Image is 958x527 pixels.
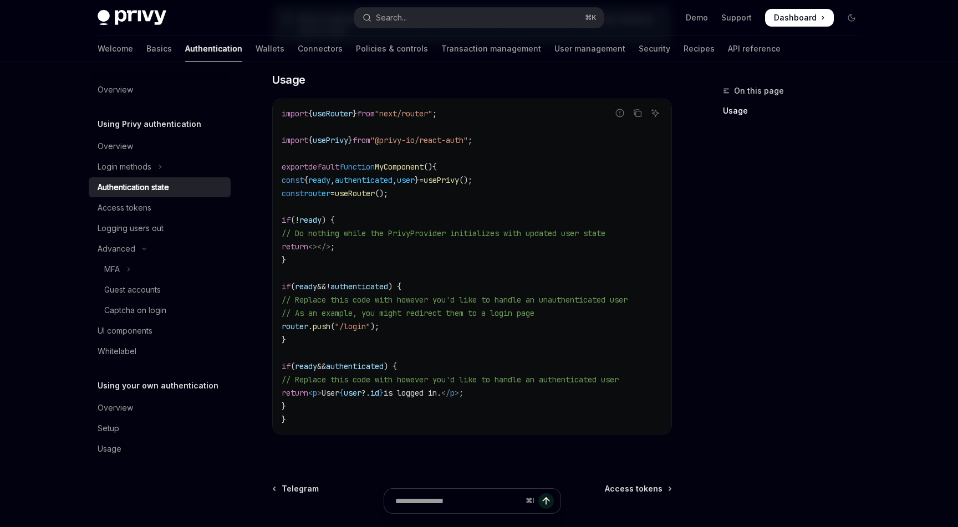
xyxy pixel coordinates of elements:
[256,35,284,62] a: Wallets
[395,489,521,513] input: Ask a question...
[308,242,330,252] span: <></>
[282,188,304,198] span: const
[326,361,384,371] span: authenticated
[554,35,625,62] a: User management
[468,135,472,145] span: ;
[291,215,295,225] span: (
[330,242,335,252] span: ;
[326,282,330,291] span: !
[355,8,603,28] button: Open search
[291,361,295,371] span: (
[282,135,308,145] span: import
[98,442,121,456] div: Usage
[282,215,291,225] span: if
[734,84,784,98] span: On this page
[298,35,343,62] a: Connectors
[630,106,645,120] button: Copy the contents from the code block
[313,388,317,398] span: p
[450,388,455,398] span: p
[330,175,335,185] span: ,
[282,242,308,252] span: return
[89,157,231,177] button: Toggle Login methods section
[89,321,231,341] a: UI components
[98,201,151,214] div: Access tokens
[370,135,468,145] span: "@privy-io/react-auth"
[384,361,397,371] span: ) {
[304,175,308,185] span: {
[282,401,286,411] span: }
[282,388,308,398] span: return
[335,321,370,331] span: "/login"
[291,282,295,291] span: (
[104,304,166,317] div: Captcha on login
[686,12,708,23] a: Demo
[424,162,432,172] span: ()
[89,341,231,361] a: Whitelabel
[89,198,231,218] a: Access tokens
[282,162,308,172] span: export
[339,388,344,398] span: {
[98,222,164,235] div: Logging users out
[353,109,357,119] span: }
[304,188,330,198] span: router
[353,135,370,145] span: from
[459,388,463,398] span: ;
[282,375,619,385] span: // Replace this code with however you'd like to handle an authenticated user
[98,83,133,96] div: Overview
[282,255,286,265] span: }
[322,388,339,398] span: User
[104,283,161,296] div: Guest accounts
[89,300,231,320] a: Captcha on login
[432,109,437,119] span: ;
[89,259,231,279] button: Toggle MFA section
[282,295,628,305] span: // Replace this code with however you'd like to handle an unauthenticated user
[308,388,313,398] span: <
[317,282,326,291] span: &&
[308,109,313,119] span: {
[370,321,379,331] span: );
[393,175,397,185] span: ,
[98,422,119,435] div: Setup
[295,215,299,225] span: !
[98,242,135,255] div: Advanced
[765,9,834,27] a: Dashboard
[89,218,231,238] a: Logging users out
[721,12,752,23] a: Support
[322,215,335,225] span: ) {
[98,379,218,392] h5: Using your own authentication
[415,175,419,185] span: }
[843,9,860,27] button: Toggle dark mode
[441,388,450,398] span: </
[455,388,459,398] span: >
[648,106,663,120] button: Ask AI
[356,35,428,62] a: Policies & controls
[459,175,472,185] span: ();
[98,117,201,131] h5: Using Privy authentication
[605,483,663,494] span: Access tokens
[89,80,231,100] a: Overview
[308,135,313,145] span: {
[282,109,308,119] span: import
[295,282,317,291] span: ready
[432,162,437,172] span: {
[98,140,133,153] div: Overview
[376,11,407,24] div: Search...
[98,324,152,337] div: UI components
[317,388,322,398] span: >
[384,388,441,398] span: is logged in.
[375,188,388,198] span: ();
[308,321,313,331] span: .
[282,321,308,331] span: router
[370,388,379,398] span: id
[361,388,370,398] span: ?.
[313,135,348,145] span: usePrivy
[335,175,393,185] span: authenticated
[639,35,670,62] a: Security
[272,72,305,88] span: Usage
[684,35,715,62] a: Recipes
[146,35,172,62] a: Basics
[295,361,317,371] span: ready
[89,398,231,418] a: Overview
[89,239,231,259] button: Toggle Advanced section
[613,106,627,120] button: Report incorrect code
